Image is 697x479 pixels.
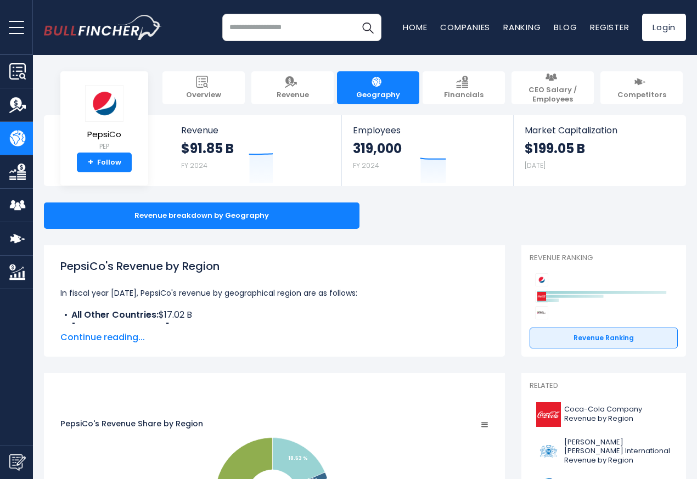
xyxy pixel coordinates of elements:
a: Overview [162,71,245,104]
h1: PepsiCo's Revenue by Region [60,258,488,274]
a: Revenue $91.85 B FY 2024 [170,115,342,186]
img: bullfincher logo [44,15,162,40]
a: Revenue [251,71,334,104]
a: Blog [554,21,577,33]
small: [DATE] [525,161,546,170]
span: PepsiCo [85,130,123,139]
img: KO logo [536,402,561,427]
strong: $91.85 B [181,140,234,157]
strong: $199.05 B [525,140,585,157]
span: CEO Salary / Employees [517,86,588,104]
a: Revenue Ranking [530,328,678,348]
a: [PERSON_NAME] [PERSON_NAME] International Revenue by Region [530,435,678,469]
span: [PERSON_NAME] [PERSON_NAME] International Revenue by Region [564,438,671,466]
li: $17.02 B [60,308,488,322]
a: Login [642,14,686,41]
span: Competitors [617,91,666,100]
a: Competitors [600,71,683,104]
strong: 319,000 [353,140,402,157]
img: Keurig Dr Pepper competitors logo [535,306,548,319]
img: PM logo [536,439,561,464]
span: Revenue [181,125,331,136]
a: Coca-Cola Company Revenue by Region [530,399,678,430]
a: CEO Salary / Employees [511,71,594,104]
a: Financials [423,71,505,104]
a: +Follow [77,153,132,172]
a: Home [403,21,427,33]
span: Revenue [277,91,309,100]
b: [GEOGRAPHIC_DATA]: [71,322,172,334]
small: FY 2024 [353,161,379,170]
span: Overview [186,91,221,100]
a: Ranking [503,21,541,33]
span: Employees [353,125,502,136]
img: Coca-Cola Company competitors logo [535,290,548,303]
small: FY 2024 [181,161,207,170]
text: 18.53 % [288,454,308,461]
a: Employees 319,000 FY 2024 [342,115,513,186]
a: Geography [337,71,419,104]
a: Market Capitalization $199.05 B [DATE] [514,115,685,186]
a: Companies [440,21,490,33]
a: PepsiCo PEP [85,84,124,153]
a: Register [590,21,629,33]
span: Market Capitalization [525,125,674,136]
img: PepsiCo competitors logo [535,273,548,286]
small: PEP [85,142,123,151]
span: Continue reading... [60,331,488,344]
button: Search [354,14,381,41]
div: Revenue breakdown by Geography [44,202,359,229]
span: Financials [444,91,484,100]
tspan: PepsiCo's Revenue Share by Region [60,418,203,429]
b: All Other Countries: [71,308,159,321]
a: Go to homepage [44,15,162,40]
strong: + [88,157,93,167]
li: $1.77 B [60,322,488,335]
p: In fiscal year [DATE], PepsiCo's revenue by geographical region are as follows: [60,286,488,300]
p: Revenue Ranking [530,253,678,263]
p: Related [530,381,678,391]
span: Coca-Cola Company Revenue by Region [564,405,671,424]
span: Geography [356,91,400,100]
